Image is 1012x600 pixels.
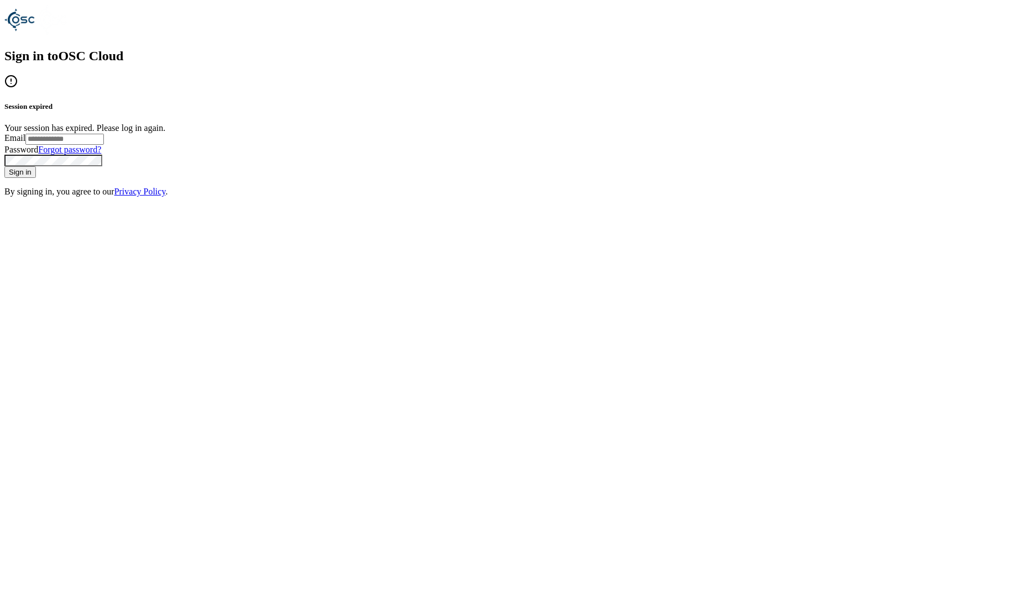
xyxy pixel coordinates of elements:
[4,133,25,143] label: Email
[4,166,36,178] button: Sign in
[4,4,35,35] img: Logo
[4,102,1008,111] h5: Session expired
[4,49,1008,64] h2: Sign in to OSC Cloud
[114,187,166,196] a: Privacy Policy
[4,187,1008,197] p: By signing in, you agree to our .
[35,4,66,35] img: Logo
[4,123,1008,133] div: Your session has expired. Please log in again.
[4,145,38,154] label: Password
[38,145,101,154] a: Forgot password?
